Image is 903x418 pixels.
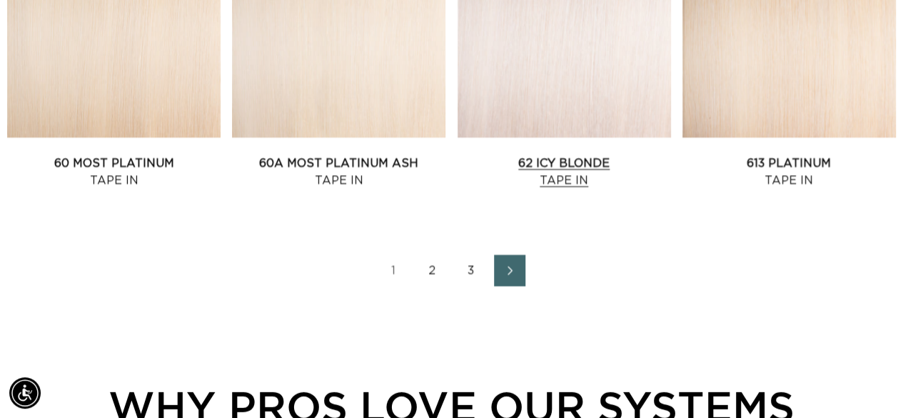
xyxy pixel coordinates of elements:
div: Accessibility Menu [9,377,41,409]
a: 60A Most Platinum Ash Tape In [232,155,445,189]
a: Page 2 [417,255,448,287]
a: Page 3 [455,255,487,287]
a: 62 Icy Blonde Tape In [458,155,671,189]
a: Page 1 [378,255,410,287]
iframe: Chat Widget [832,349,903,418]
a: 60 Most Platinum Tape In [7,155,221,189]
a: 613 Platinum Tape In [682,155,896,189]
a: Next page [494,255,525,287]
nav: Pagination [7,255,896,287]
